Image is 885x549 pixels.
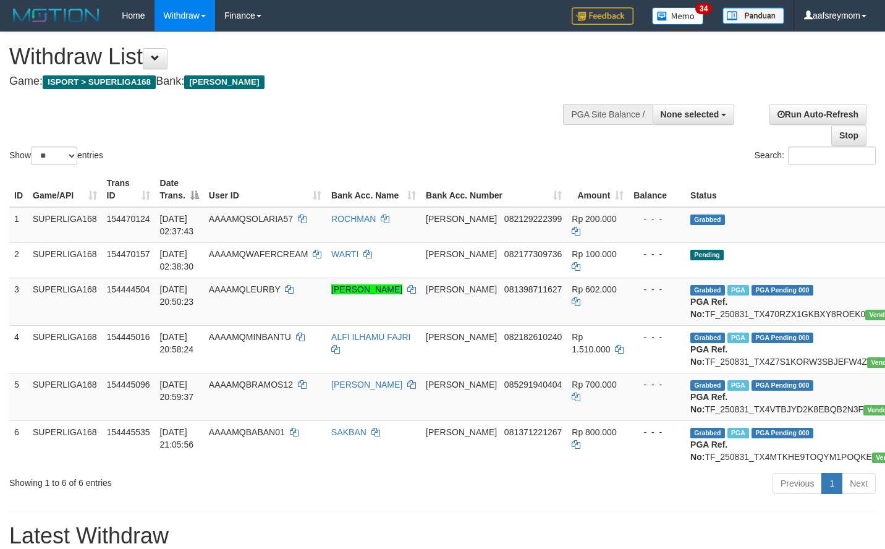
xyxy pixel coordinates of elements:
[160,427,194,449] span: [DATE] 21:05:56
[107,284,150,294] span: 154444504
[727,285,749,296] span: Marked by aafounsreynich
[690,392,727,414] b: PGA Ref. No:
[426,332,497,342] span: [PERSON_NAME]
[567,172,629,207] th: Amount: activate to sort column ascending
[633,283,680,296] div: - - -
[752,333,813,343] span: PGA Pending
[504,214,562,224] span: Copy 082129222399 to clipboard
[9,278,28,325] td: 3
[727,428,749,438] span: Marked by aafheankoy
[426,249,497,259] span: [PERSON_NAME]
[629,172,685,207] th: Balance
[690,344,727,367] b: PGA Ref. No:
[209,332,291,342] span: AAAAMQMINBANTU
[331,214,376,224] a: ROCHMAN
[572,284,616,294] span: Rp 602.000
[690,215,725,225] span: Grabbed
[9,147,103,165] label: Show entries
[653,104,735,125] button: None selected
[9,524,876,548] h1: Latest Withdraw
[331,284,402,294] a: [PERSON_NAME]
[421,172,567,207] th: Bank Acc. Number: activate to sort column ascending
[821,473,842,494] a: 1
[727,333,749,343] span: Marked by aafheankoy
[31,147,77,165] select: Showentries
[107,380,150,389] span: 154445096
[331,427,366,437] a: SAKBAN
[160,332,194,354] span: [DATE] 20:58:24
[504,380,562,389] span: Copy 085291940404 to clipboard
[690,440,727,462] b: PGA Ref. No:
[160,214,194,236] span: [DATE] 02:37:43
[572,427,616,437] span: Rp 800.000
[426,214,497,224] span: [PERSON_NAME]
[773,473,822,494] a: Previous
[426,427,497,437] span: [PERSON_NAME]
[9,472,360,489] div: Showing 1 to 6 of 6 entries
[9,207,28,243] td: 1
[209,284,281,294] span: AAAAMQLEURBY
[160,249,194,271] span: [DATE] 02:38:30
[331,332,410,342] a: ALFI ILHAMU FAJRI
[160,284,194,307] span: [DATE] 20:50:23
[160,380,194,402] span: [DATE] 20:59:37
[209,427,285,437] span: AAAAMQBABAN01
[107,427,150,437] span: 154445535
[9,45,578,69] h1: Withdraw List
[695,3,712,14] span: 34
[633,331,680,343] div: - - -
[102,172,155,207] th: Trans ID: activate to sort column ascending
[426,284,497,294] span: [PERSON_NAME]
[9,420,28,468] td: 6
[572,332,610,354] span: Rp 1.510.000
[331,380,402,389] a: [PERSON_NAME]
[331,249,358,259] a: WARTI
[504,332,562,342] span: Copy 082182610240 to clipboard
[727,380,749,391] span: Marked by aafheankoy
[107,214,150,224] span: 154470124
[633,378,680,391] div: - - -
[752,428,813,438] span: PGA Pending
[426,380,497,389] span: [PERSON_NAME]
[326,172,421,207] th: Bank Acc. Name: activate to sort column ascending
[9,373,28,420] td: 5
[633,248,680,260] div: - - -
[9,75,578,88] h4: Game: Bank:
[9,172,28,207] th: ID
[28,207,102,243] td: SUPERLIGA168
[690,250,724,260] span: Pending
[690,285,725,296] span: Grabbed
[633,426,680,438] div: - - -
[752,380,813,391] span: PGA Pending
[572,7,633,25] img: Feedback.jpg
[633,213,680,225] div: - - -
[652,7,704,25] img: Button%20Memo.svg
[9,242,28,278] td: 2
[28,278,102,325] td: SUPERLIGA168
[563,104,652,125] div: PGA Site Balance /
[690,297,727,319] b: PGA Ref. No:
[769,104,866,125] a: Run Auto-Refresh
[572,380,616,389] span: Rp 700.000
[661,109,719,119] span: None selected
[209,214,293,224] span: AAAAMQSOLARIA57
[9,6,103,25] img: MOTION_logo.png
[107,249,150,259] span: 154470157
[752,285,813,296] span: PGA Pending
[28,325,102,373] td: SUPERLIGA168
[28,172,102,207] th: Game/API: activate to sort column ascending
[155,172,204,207] th: Date Trans.: activate to sort column descending
[788,147,876,165] input: Search:
[504,284,562,294] span: Copy 081398711627 to clipboard
[43,75,156,89] span: ISPORT > SUPERLIGA168
[572,249,616,259] span: Rp 100.000
[28,242,102,278] td: SUPERLIGA168
[504,427,562,437] span: Copy 081371221267 to clipboard
[504,249,562,259] span: Copy 082177309736 to clipboard
[9,325,28,373] td: 4
[28,373,102,420] td: SUPERLIGA168
[842,473,876,494] a: Next
[831,125,866,146] a: Stop
[28,420,102,468] td: SUPERLIGA168
[722,7,784,24] img: panduan.png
